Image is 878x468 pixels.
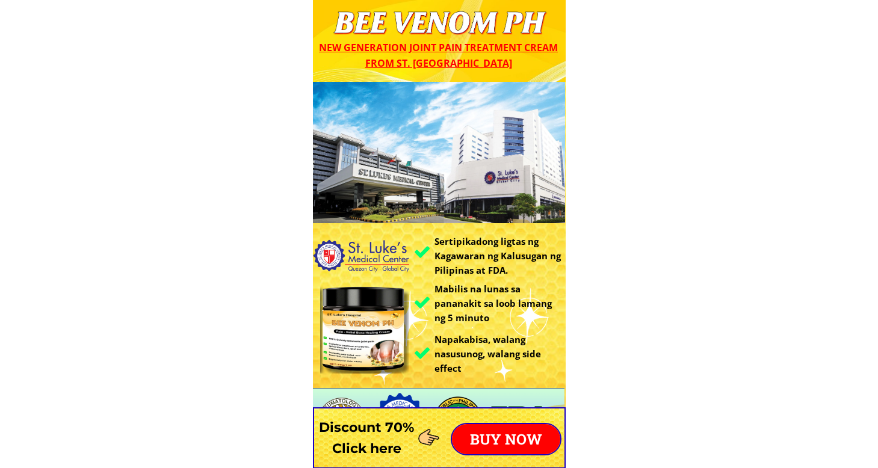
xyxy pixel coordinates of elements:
h3: Sertipikadong ligtas ng Kagawaran ng Kalusugan ng Pilipinas at FDA. [434,234,568,277]
h3: Mabilis na lunas sa pananakit sa loob lamang ng 5 minuto [434,282,562,325]
p: BUY NOW [452,424,560,454]
h3: Napakabisa, walang nasusunog, walang side effect [434,332,565,375]
h3: Discount 70% Click here [313,417,421,459]
span: New generation joint pain treatment cream from St. [GEOGRAPHIC_DATA] [319,41,558,70]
